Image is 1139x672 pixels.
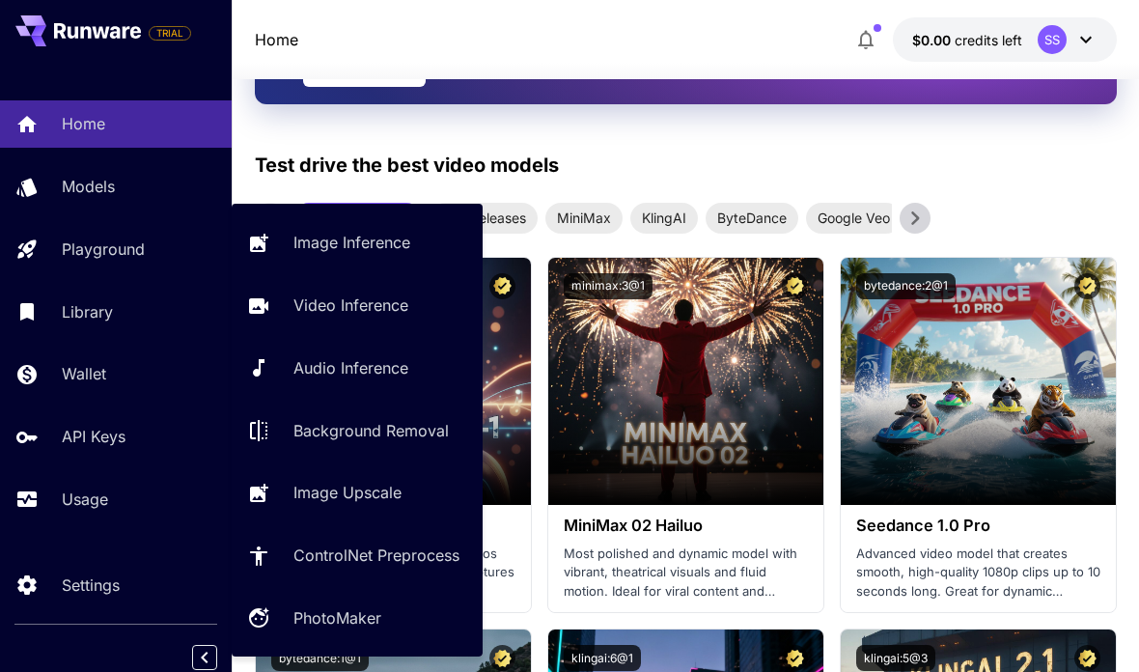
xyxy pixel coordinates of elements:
p: Image Upscale [293,481,402,504]
nav: breadcrumb [255,28,298,51]
div: $0.00 [912,30,1022,50]
button: Certified Model – Vetted for best performance and includes a commercial license. [1074,273,1100,299]
button: Certified Model – Vetted for best performance and includes a commercial license. [782,273,808,299]
img: alt [841,258,1116,505]
p: Home [255,28,298,51]
p: Most polished and dynamic model with vibrant, theatrical visuals and fluid motion. Ideal for vira... [564,545,808,602]
button: klingai:5@3 [856,645,935,671]
img: alt [548,258,823,505]
button: Certified Model – Vetted for best performance and includes a commercial license. [1074,645,1100,671]
h3: MiniMax 02 Hailuo [564,517,808,535]
p: Audio Inference [293,356,408,379]
p: Playground [62,238,145,261]
button: Certified Model – Vetted for best performance and includes a commercial license. [782,645,808,671]
span: TRIAL [150,26,190,41]
p: Usage [62,488,108,511]
div: SS [1038,25,1067,54]
span: New releases [430,208,538,228]
span: KlingAI [630,208,698,228]
a: Audio Inference [232,345,483,392]
p: Models [62,175,115,198]
p: Home [62,112,105,135]
a: Image Inference [232,219,483,266]
h3: Seedance 1.0 Pro [856,517,1100,535]
span: Google Veo [806,208,902,228]
span: $0.00 [912,32,955,48]
button: bytedance:1@1 [271,645,369,671]
a: PhotoMaker [232,595,483,642]
p: Image Inference [293,231,410,254]
a: ControlNet Preprocess [232,532,483,579]
p: PhotoMaker [293,606,381,630]
span: ByteDance [706,208,798,228]
a: Video Inference [232,282,483,329]
button: $0.00 [893,17,1117,62]
p: Library [62,300,113,323]
button: Certified Model – Vetted for best performance and includes a commercial license. [489,273,515,299]
button: klingai:6@1 [564,645,641,671]
p: API Keys [62,425,125,448]
span: MiniMax [545,208,623,228]
a: Image Upscale [232,469,483,517]
p: Test drive the best video models [255,151,559,180]
p: Background Removal [293,419,449,442]
p: Video Inference [293,294,408,317]
p: Wallet [62,362,106,385]
button: minimax:3@1 [564,273,653,299]
button: Certified Model – Vetted for best performance and includes a commercial license. [489,645,515,671]
button: Collapse sidebar [192,645,217,670]
p: Advanced video model that creates smooth, high-quality 1080p clips up to 10 seconds long. Great f... [856,545,1100,602]
span: Add your payment card to enable full platform functionality. [149,21,191,44]
button: bytedance:2@1 [856,273,956,299]
a: Background Removal [232,406,483,454]
span: credits left [955,32,1022,48]
p: Settings [62,574,120,597]
p: ControlNet Preprocess [293,544,459,567]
